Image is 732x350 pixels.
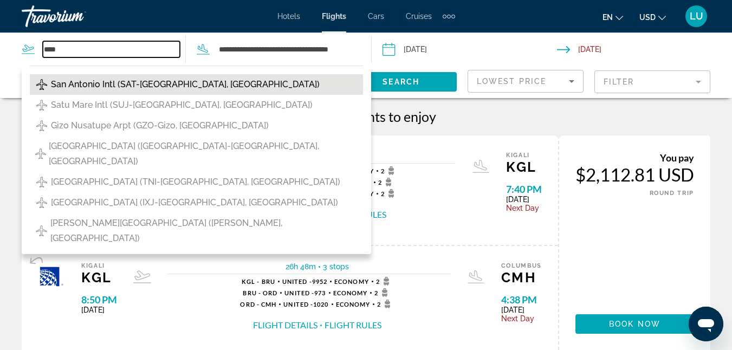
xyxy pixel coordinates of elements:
a: Cars [368,12,384,21]
button: User Menu [682,5,710,28]
span: CMH [501,269,542,286]
span: ORD - CMH [240,301,276,308]
span: United - [282,278,312,285]
span: [PERSON_NAME][GEOGRAPHIC_DATA] ([PERSON_NAME], [GEOGRAPHIC_DATA]) [50,216,358,246]
mat-select: Sort by [477,75,574,88]
span: [DATE] [501,306,542,314]
span: 8:50 PM [81,294,117,306]
span: Economy [334,278,369,285]
span: 973 [284,289,326,296]
span: Kigali [81,262,117,269]
span: 4:38 PM [501,294,542,306]
a: Travorium [22,2,130,30]
span: ROUND TRIP [650,190,695,197]
a: Hotels [277,12,300,21]
button: Change currency [639,9,666,25]
button: [GEOGRAPHIC_DATA] ([GEOGRAPHIC_DATA]-[GEOGRAPHIC_DATA], [GEOGRAPHIC_DATA]) [30,136,363,172]
span: United - [283,301,313,308]
span: [GEOGRAPHIC_DATA] (TNI-[GEOGRAPHIC_DATA], [GEOGRAPHIC_DATA]) [51,174,340,190]
button: Flight Rules [325,319,381,331]
span: [DATE] [506,195,542,204]
span: LU [690,11,703,22]
span: BRU - ORD [243,289,277,296]
button: [GEOGRAPHIC_DATA] (IXJ-[GEOGRAPHIC_DATA], [GEOGRAPHIC_DATA]) [30,192,363,213]
span: en [603,13,613,22]
button: Book now [575,314,694,334]
span: 1020 [283,301,328,308]
button: Extra navigation items [443,8,455,25]
span: Book now [609,320,660,328]
span: USD [639,13,656,22]
span: Economy [333,289,368,296]
div: You pay [575,152,694,164]
span: KGL [81,269,117,286]
button: San Antonio Intl (SAT-[GEOGRAPHIC_DATA], [GEOGRAPHIC_DATA]) [30,74,363,95]
iframe: Button to launch messaging window [689,307,723,341]
span: Search [383,77,419,86]
span: KGL [506,159,542,175]
span: San Antonio Intl (SAT-[GEOGRAPHIC_DATA], [GEOGRAPHIC_DATA]) [51,77,320,92]
span: 7:40 PM [506,183,542,195]
button: Depart date: Dec 17, 2025 [383,33,558,66]
span: Next Day [506,204,542,212]
a: Flights [322,12,346,21]
a: Cruises [406,12,432,21]
span: United - [284,289,314,296]
span: 2 [378,178,395,186]
span: 2 [381,166,398,175]
span: 2 [377,300,394,308]
span: 3 stops [323,262,349,271]
span: Next Day [501,314,542,323]
span: 26h 48m [286,262,316,271]
button: [PERSON_NAME][GEOGRAPHIC_DATA] ([PERSON_NAME], [GEOGRAPHIC_DATA]) [30,213,363,249]
span: flights to enjoy [349,108,436,125]
button: Filter [594,70,710,94]
span: Gizo Nusatupe Arpt (GZO-Gizo, [GEOGRAPHIC_DATA]) [51,118,269,133]
span: 2 [374,288,391,297]
span: [GEOGRAPHIC_DATA] ([GEOGRAPHIC_DATA]-[GEOGRAPHIC_DATA], [GEOGRAPHIC_DATA]) [49,139,357,169]
span: [GEOGRAPHIC_DATA] (IXJ-[GEOGRAPHIC_DATA], [GEOGRAPHIC_DATA]) [51,195,338,210]
div: $2,112.81 USD [575,164,694,185]
span: Economy [336,301,371,308]
button: Gizo Nusatupe Arpt (GZO-Gizo, [GEOGRAPHIC_DATA]) [30,115,363,136]
button: Satu Mare Intl (SUJ-[GEOGRAPHIC_DATA], [GEOGRAPHIC_DATA]) [30,95,363,115]
span: Columbus [501,262,542,269]
span: KGL - BRU [242,278,275,285]
button: Flight Details [253,319,318,331]
button: Change language [603,9,623,25]
span: Satu Mare Intl (SUJ-[GEOGRAPHIC_DATA], [GEOGRAPHIC_DATA]) [51,98,313,113]
span: [DATE] [81,306,117,314]
span: 2 [381,189,398,198]
button: [GEOGRAPHIC_DATA] (TNI-[GEOGRAPHIC_DATA], [GEOGRAPHIC_DATA]) [30,172,363,192]
button: Return date: Jan 13, 2026 [557,33,732,66]
button: Search [345,72,457,92]
span: Lowest Price [477,77,546,86]
span: 2 [376,277,393,286]
span: Kigali [506,152,542,159]
button: Travelers: 1 adult, 0 children [11,66,208,98]
span: 9952 [282,278,327,285]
